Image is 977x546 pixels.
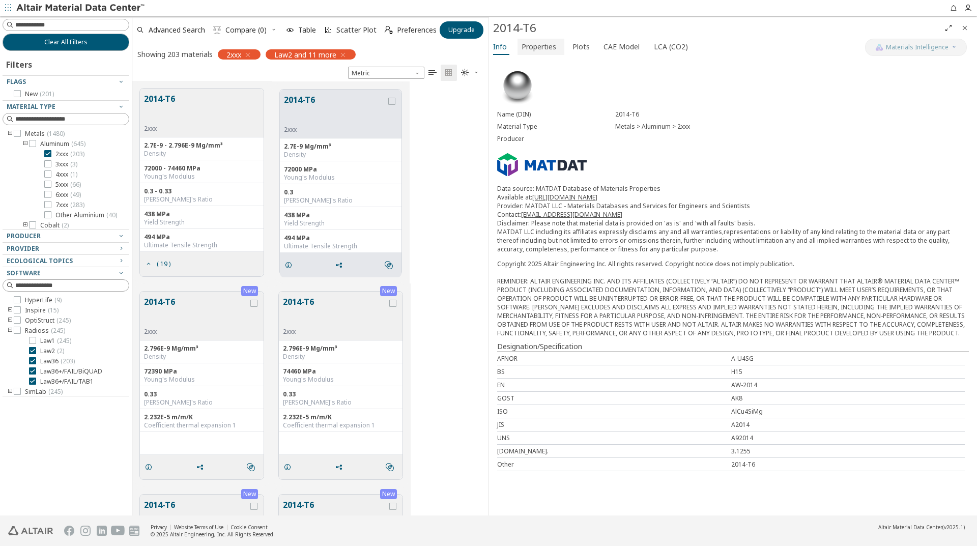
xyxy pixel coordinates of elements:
button: Full Screen [940,20,957,36]
div: Name (DIN) [497,110,615,119]
span: Other Aluminium [55,211,117,219]
span: Law36 [40,357,75,365]
div: New [380,286,397,296]
i: toogle group [22,140,29,148]
span: ( 245 ) [56,316,71,325]
span: Clear All Filters [44,38,88,46]
span: Advanced Search [149,26,205,34]
div: 0.33 [144,390,260,398]
span: Software [7,269,41,277]
span: Plots [572,39,590,55]
span: ( 2 ) [57,347,64,355]
div: 72390 MPa [144,367,260,376]
div: Coefficient thermal expansion 1 [283,421,398,429]
div: 2014-T6 [493,20,940,36]
span: 2xxx [55,150,84,158]
div: GOST [497,394,731,403]
button: Material Type [3,101,129,113]
button: Provider [3,243,129,255]
i: toogle group [7,130,14,138]
button: Similar search [242,457,264,477]
button: Tile View [441,65,457,81]
i: toogle group [7,388,14,396]
span: SimLab [25,388,63,396]
i:  [385,261,393,269]
div: 2.232E-5 m/m/K [144,413,260,421]
div: Copyright 2025 Altair Engineering Inc. All rights reserved. Copyright notice does not imply publi... [497,260,969,337]
p: Data source: MATDAT Database of Materials Properties Available at: Provider: MATDAT LLC - Materia... [497,184,969,253]
span: ( 645 ) [71,139,85,148]
button: 2014-T6 [284,94,386,126]
div: AK8 [731,394,965,403]
button: 2014-T6 [144,93,175,125]
div: 494 MPa [284,234,397,242]
div: Yield Strength [284,219,397,227]
div: Density [144,353,260,361]
span: Cobalt [40,221,69,229]
span: Law36+/FAIL/BiQUAD [40,367,102,376]
div: New [241,286,258,296]
button: Ecological Topics [3,255,129,267]
span: New [25,90,54,98]
span: Scatter Plot [336,26,377,34]
div: Designation/Specification [497,341,969,352]
button: Details [280,255,301,275]
div: 74460 MPa [283,367,398,376]
i: toogle group [22,221,29,229]
div: AlCu4SiMg [731,407,965,416]
span: Ecological Topics [7,256,73,265]
span: ( 201 ) [40,90,54,98]
div: JIS [497,420,731,429]
span: Altair Material Data Center [878,524,942,531]
button: Share [330,457,352,477]
div: 2.796E-9 Mg/mm³ [144,344,260,353]
div: 2xxx [144,125,175,133]
img: Material Type Image [497,66,538,106]
button: Share [330,255,352,275]
span: Law36+/FAIL/TAB1 [40,378,94,386]
img: Altair Engineering [8,526,53,535]
div: Yield Strength [144,218,260,226]
img: AI Copilot [875,43,883,51]
div: Showing 203 materials [137,49,213,59]
div: New [241,489,258,499]
div: Density [144,150,260,158]
div: Coefficient thermal expansion 1 [144,421,260,429]
span: ( 3 ) [70,160,77,168]
div: A2014 [731,420,965,429]
div: 72000 - 74460 MPa [144,164,260,173]
i:  [247,463,255,471]
span: 4xxx [55,170,77,179]
a: [EMAIL_ADDRESS][DOMAIN_NAME] [521,210,622,219]
i: toogle group [7,327,14,335]
div: 0.3 [284,188,397,196]
div: [PERSON_NAME]'s Ratio [144,195,260,204]
span: Preferences [397,26,437,34]
div: H15 [731,367,965,376]
span: Metals [25,130,65,138]
a: Privacy [151,524,167,531]
span: Compare (0) [225,26,267,34]
span: Info [493,39,507,55]
i:  [461,69,469,77]
button: Similar search [381,457,403,477]
span: ( 203 ) [61,357,75,365]
button: 2014-T6 [283,499,387,531]
span: Table [298,26,316,34]
span: Upgrade [448,26,475,34]
div: 2.232E-5 m/m/K [283,413,398,421]
img: Altair Material Data Center [16,3,146,13]
div: 0.3 - 0.33 [144,187,260,195]
span: Law2 and 11 more [274,50,336,59]
span: Producer [7,232,41,240]
span: ( 283 ) [70,200,84,209]
span: ( 40 ) [106,211,117,219]
div: © 2025 Altair Engineering, Inc. All Rights Reserved. [151,531,275,538]
button: Close [957,20,973,36]
button: Table View [424,65,441,81]
i:  [213,26,221,34]
span: ( 66 ) [70,180,81,189]
div: [PERSON_NAME]'s Ratio [284,196,397,205]
div: Other [497,460,731,469]
button: 2014-T6 [144,296,248,328]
